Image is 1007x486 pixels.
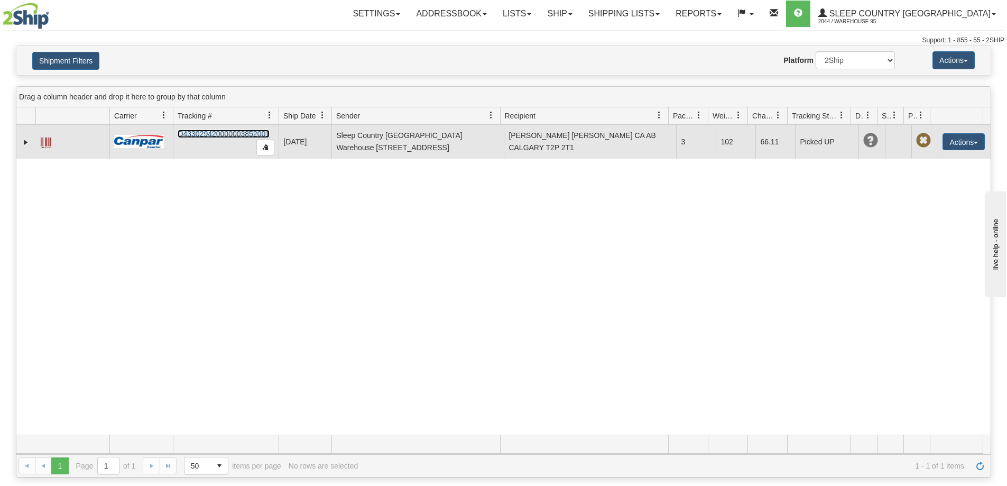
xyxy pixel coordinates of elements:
span: Shipment Issues [882,111,891,121]
iframe: chat widget [983,189,1006,297]
img: 14 - Canpar [114,135,164,148]
span: Charge [752,111,774,121]
span: 50 [191,461,205,471]
a: Pickup Status filter column settings [912,106,930,124]
span: Pickup Not Assigned [916,133,931,148]
span: Carrier [114,111,137,121]
a: Sender filter column settings [482,106,500,124]
td: Picked UP [795,125,858,159]
span: Sender [336,111,360,121]
span: Page of 1 [76,457,136,475]
a: Label [41,133,51,150]
a: Lists [495,1,539,27]
button: Actions [943,133,985,150]
a: Charge filter column settings [769,106,787,124]
a: Weight filter column settings [729,106,747,124]
input: Page 1 [98,457,119,474]
span: items per page [184,457,281,475]
td: 102 [716,125,755,159]
td: [PERSON_NAME] [PERSON_NAME] CA AB CALGARY T2P 2T1 [504,125,676,159]
span: select [211,457,228,474]
span: Unknown [863,133,878,148]
a: Reports [668,1,729,27]
a: Tracking Status filter column settings [833,106,851,124]
a: Carrier filter column settings [155,106,173,124]
span: 2044 / Warehouse 95 [818,16,898,27]
div: No rows are selected [289,462,358,470]
a: Expand [21,137,31,148]
a: Ship Date filter column settings [313,106,331,124]
a: Ship [539,1,580,27]
div: live help - online [8,9,98,17]
td: 3 [676,125,716,159]
span: Sleep Country [GEOGRAPHIC_DATA] [827,9,991,18]
span: 1 - 1 of 1 items [365,462,964,470]
span: Page 1 [51,457,68,474]
button: Shipment Filters [32,52,99,70]
div: grid grouping header [16,87,991,107]
label: Platform [783,55,814,66]
span: Tracking Status [792,111,838,121]
a: Addressbook [408,1,495,27]
a: Packages filter column settings [690,106,708,124]
span: Weight [713,111,735,121]
td: [DATE] [279,125,331,159]
a: Refresh [972,457,988,474]
button: Actions [932,51,975,69]
div: Support: 1 - 855 - 55 - 2SHIP [3,36,1004,45]
td: Sleep Country [GEOGRAPHIC_DATA] Warehouse [STREET_ADDRESS] [331,125,504,159]
img: logo2044.jpg [3,3,49,29]
button: Copy to clipboard [256,140,274,155]
a: Sleep Country [GEOGRAPHIC_DATA] 2044 / Warehouse 95 [810,1,1004,27]
span: Tracking # [178,111,212,121]
a: Shipment Issues filter column settings [885,106,903,124]
span: Delivery Status [855,111,864,121]
a: Tracking # filter column settings [261,106,279,124]
a: D433029420000003852001 [178,130,270,138]
a: Delivery Status filter column settings [859,106,877,124]
a: Recipient filter column settings [650,106,668,124]
td: 66.11 [755,125,795,159]
span: Page sizes drop down [184,457,228,475]
span: Recipient [505,111,535,121]
a: Shipping lists [580,1,668,27]
span: Pickup Status [908,111,917,121]
span: Ship Date [283,111,316,121]
span: Packages [673,111,695,121]
a: Settings [345,1,408,27]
